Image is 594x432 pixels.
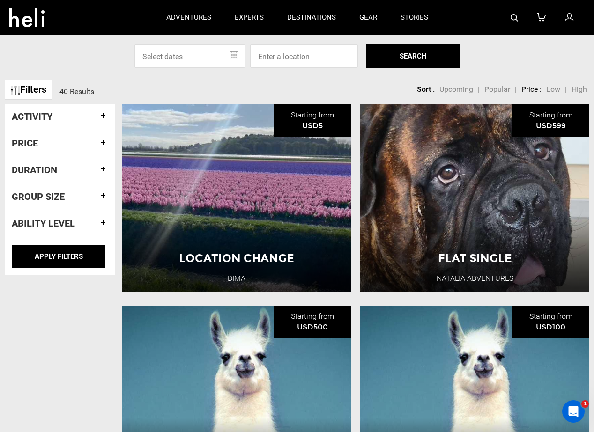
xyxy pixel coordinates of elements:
img: btn-icon.svg [11,86,20,95]
p: adventures [166,13,211,22]
p: destinations [287,13,336,22]
input: APPLY FILTERS [12,245,105,268]
h4: Price [12,138,108,148]
h4: Group size [12,191,108,202]
span: Upcoming [439,85,473,94]
span: High [572,85,587,94]
li: | [515,84,517,95]
span: 40 Results [59,87,94,96]
input: Enter a location [250,44,358,68]
a: Filters [5,80,52,100]
h4: Ability Level [12,218,108,228]
p: experts [235,13,264,22]
button: SEARCH [366,44,460,68]
li: Price : [521,84,542,95]
h4: Duration [12,165,108,175]
iframe: Intercom live chat [562,400,585,423]
img: search-bar-icon.svg [511,14,518,22]
span: Popular [484,85,510,94]
li: | [478,84,480,95]
span: 1 [581,400,589,408]
li: | [565,84,567,95]
li: Sort : [417,84,435,95]
input: Select dates [134,44,245,68]
span: Low [546,85,560,94]
h4: Activity [12,111,108,122]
